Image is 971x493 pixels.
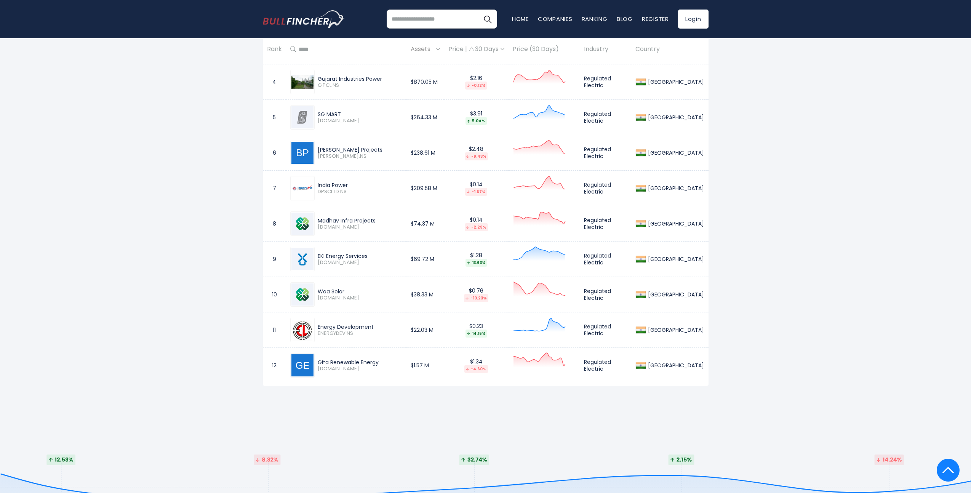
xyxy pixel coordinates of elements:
[291,248,314,270] img: EKI.BO.png
[406,312,444,348] td: $22.03 M
[291,75,314,89] img: GIPCL.NS.png
[646,220,704,227] div: [GEOGRAPHIC_DATA]
[580,38,632,61] th: Industry
[646,78,704,85] div: [GEOGRAPHIC_DATA]
[318,217,402,224] div: Madhav Infra Projects
[263,10,345,28] img: bullfincher logo
[448,358,504,373] div: $1.34
[580,277,632,312] td: Regulated Electric
[646,291,704,298] div: [GEOGRAPHIC_DATA]
[263,242,286,277] td: 9
[580,312,632,348] td: Regulated Electric
[318,146,402,153] div: [PERSON_NAME] Projects
[642,15,669,23] a: Register
[580,171,632,206] td: Regulated Electric
[318,182,402,189] div: India Power
[411,43,434,55] span: Assets
[448,252,504,267] div: $1.28
[263,312,286,348] td: 11
[448,216,504,231] div: $0.14
[318,288,402,295] div: Waa Solar
[646,327,704,333] div: [GEOGRAPHIC_DATA]
[318,253,402,259] div: EKI Energy Services
[406,135,444,171] td: $238.61 M
[318,75,402,82] div: Gujarat Industries Power
[448,146,504,160] div: $2.48
[318,153,402,160] span: [PERSON_NAME].NS
[263,10,345,28] a: Go to homepage
[646,256,704,263] div: [GEOGRAPHIC_DATA]
[580,135,632,171] td: Regulated Electric
[478,10,497,29] button: Search
[406,64,444,100] td: $870.05 M
[291,319,313,341] img: ENERGYDEV.NS.png
[318,259,402,266] span: [DOMAIN_NAME]
[646,185,704,192] div: [GEOGRAPHIC_DATA]
[263,135,286,171] td: 6
[318,295,402,301] span: [DOMAIN_NAME]
[538,15,573,23] a: Companies
[678,10,709,29] a: Login
[291,184,314,192] img: DPSCLTD.NS.png
[263,348,286,383] td: 12
[580,64,632,100] td: Regulated Electric
[406,171,444,206] td: $209.58 M
[406,277,444,312] td: $38.33 M
[582,15,608,23] a: Ranking
[509,38,580,61] th: Price (30 Days)
[318,323,402,330] div: Energy Development
[646,114,704,121] div: [GEOGRAPHIC_DATA]
[465,188,487,196] div: -1.67%
[646,362,704,369] div: [GEOGRAPHIC_DATA]
[318,359,402,366] div: Gita Renewable Energy
[465,82,487,90] div: -0.12%
[263,206,286,242] td: 8
[617,15,633,23] a: Blog
[263,64,286,100] td: 4
[512,15,529,23] a: Home
[263,38,286,61] th: Rank
[466,330,487,338] div: 14.15%
[318,366,402,372] span: [DOMAIN_NAME]
[291,213,314,235] img: MADHAVIPL.BO.png
[580,348,632,383] td: Regulated Electric
[464,294,488,302] div: -10.23%
[466,117,487,125] div: 5.04%
[291,283,314,306] img: WAA.BO.png
[466,259,487,267] div: 13.63%
[448,110,504,125] div: $3.91
[291,106,314,128] img: SGMART.BO.png
[448,287,504,302] div: $0.76
[448,181,504,196] div: $0.14
[580,100,632,135] td: Regulated Electric
[318,224,402,230] span: [DOMAIN_NAME]
[318,189,402,195] span: DPSCLTD.NS
[318,118,402,124] span: [DOMAIN_NAME]
[464,365,488,373] div: -4.60%
[448,323,504,338] div: $0.23
[263,100,286,135] td: 5
[465,152,488,160] div: -9.43%
[263,171,286,206] td: 7
[646,149,704,156] div: [GEOGRAPHIC_DATA]
[406,348,444,383] td: $1.57 M
[406,242,444,277] td: $69.72 M
[318,330,402,337] span: ENERGYDEV.NS
[580,206,632,242] td: Regulated Electric
[406,206,444,242] td: $74.37 M
[318,111,402,118] div: SG MART
[631,38,708,61] th: Country
[448,45,504,53] div: Price | 30 Days
[580,242,632,277] td: Regulated Electric
[318,82,402,89] span: GIPCL.NS
[406,100,444,135] td: $264.33 M
[465,223,488,231] div: -2.29%
[263,277,286,312] td: 10
[448,75,504,90] div: $2.16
